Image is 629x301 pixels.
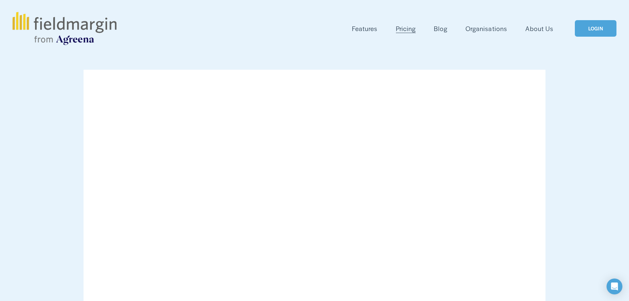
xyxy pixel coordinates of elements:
img: fieldmargin.com [13,12,116,45]
span: Features [352,24,377,33]
a: Blog [434,23,447,34]
a: folder dropdown [352,23,377,34]
a: Pricing [396,23,416,34]
div: Open Intercom Messenger [607,279,622,294]
a: About Us [525,23,553,34]
a: Organisations [466,23,507,34]
a: LOGIN [575,20,616,37]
